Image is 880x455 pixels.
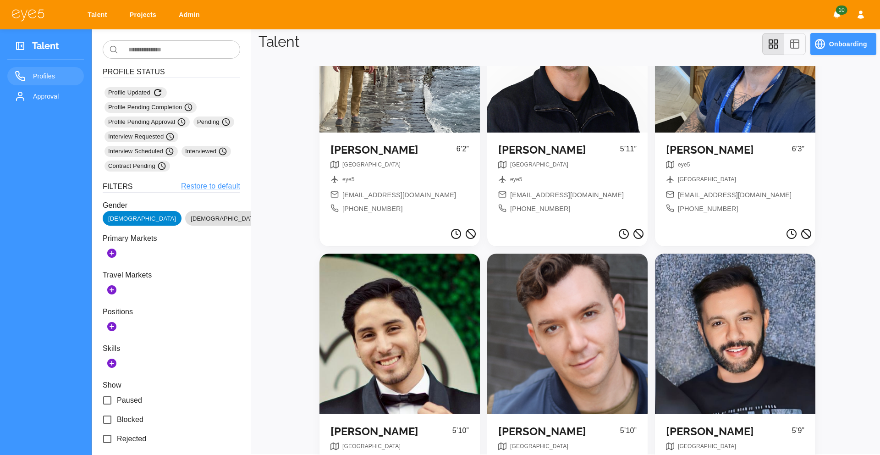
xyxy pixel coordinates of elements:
[33,91,77,102] span: Approval
[678,161,690,168] span: eye5
[456,144,469,161] p: 6’2”
[836,6,847,15] span: 10
[792,144,804,161] p: 6’3”
[181,146,231,157] div: Interviewed
[103,211,181,226] div: [DEMOGRAPHIC_DATA]
[342,204,403,214] span: [PHONE_NUMBER]
[103,306,240,317] p: Positions
[510,190,624,200] span: [EMAIL_ADDRESS][DOMAIN_NAME]
[498,144,620,157] h5: [PERSON_NAME]
[104,87,167,98] div: Profile Updated
[678,175,736,187] nav: breadcrumb
[678,161,690,172] nav: breadcrumb
[103,317,121,336] button: Add Positions
[510,176,522,183] span: eye5
[620,425,637,442] p: 5’10”
[510,175,522,187] nav: breadcrumb
[342,176,354,183] span: eye5
[510,442,568,454] nav: breadcrumb
[103,354,121,372] button: Add Skills
[103,244,121,262] button: Add Markets
[117,433,146,444] span: Rejected
[452,425,469,442] p: 5’10”
[117,414,143,425] span: Blocked
[510,204,571,214] span: [PHONE_NUMBER]
[666,144,792,157] h5: [PERSON_NAME]
[108,103,193,112] span: Profile Pending Completion
[510,161,568,168] span: [GEOGRAPHIC_DATA]
[103,233,240,244] p: Primary Markets
[620,144,637,161] p: 5’11”
[193,117,234,128] div: Pending
[784,33,806,55] button: table
[330,144,456,157] h5: [PERSON_NAME]
[342,443,401,449] span: [GEOGRAPHIC_DATA]
[103,214,181,223] span: [DEMOGRAPHIC_DATA]
[104,146,178,157] div: Interview Scheduled
[11,8,45,22] img: eye5
[342,190,456,200] span: [EMAIL_ADDRESS][DOMAIN_NAME]
[185,211,264,226] div: [DEMOGRAPHIC_DATA]
[104,161,170,172] div: Contract Pending
[342,161,401,172] nav: breadcrumb
[678,176,736,183] span: [GEOGRAPHIC_DATA]
[117,395,142,406] span: Paused
[104,131,178,142] div: Interview Requested
[762,33,806,55] div: view
[108,87,163,98] span: Profile Updated
[197,117,231,127] span: Pending
[82,6,116,23] a: Talent
[510,161,568,172] nav: breadcrumb
[498,425,620,438] h5: [PERSON_NAME]
[678,442,736,454] nav: breadcrumb
[810,33,876,55] button: Onboarding
[103,380,240,391] p: Show
[173,6,209,23] a: Admin
[185,147,227,156] span: Interviewed
[762,33,784,55] button: grid
[342,442,401,454] nav: breadcrumb
[7,87,84,105] a: Approval
[792,425,804,442] p: 5’9”
[330,425,452,438] h5: [PERSON_NAME]
[342,161,401,168] span: [GEOGRAPHIC_DATA]
[108,161,166,171] span: Contract Pending
[666,425,792,438] h5: [PERSON_NAME]
[103,270,240,281] p: Travel Markets
[185,214,264,223] span: [DEMOGRAPHIC_DATA]
[258,33,299,50] h1: Talent
[678,204,738,214] span: [PHONE_NUMBER]
[32,40,59,55] h3: Talent
[104,117,190,128] div: Profile Pending Approval
[678,190,792,200] span: [EMAIL_ADDRESS][DOMAIN_NAME]
[181,181,240,192] a: Restore to default
[678,443,736,449] span: [GEOGRAPHIC_DATA]
[342,175,354,187] nav: breadcrumb
[7,67,84,85] a: Profiles
[103,200,240,211] p: Gender
[33,71,77,82] span: Profiles
[103,343,240,354] p: Skills
[103,181,133,192] h6: Filters
[108,147,174,156] span: Interview Scheduled
[108,132,175,141] span: Interview Requested
[104,102,197,113] div: Profile Pending Completion
[108,117,186,127] span: Profile Pending Approval
[103,281,121,299] button: Add Secondary Markets
[510,443,568,449] span: [GEOGRAPHIC_DATA]
[124,6,165,23] a: Projects
[829,6,845,23] button: Notifications
[103,66,240,78] h6: Profile Status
